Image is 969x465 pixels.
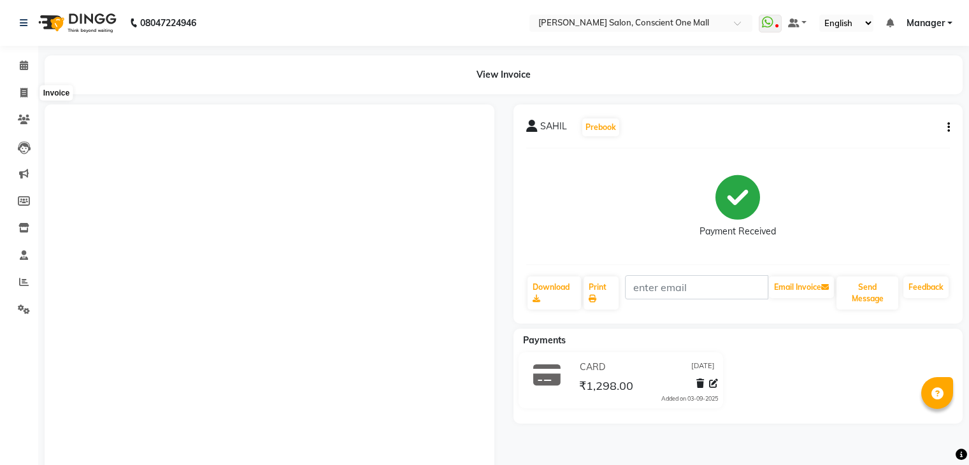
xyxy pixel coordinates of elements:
[769,276,834,298] button: Email Invoice
[907,17,945,30] span: Manager
[661,394,718,403] div: Added on 03-09-2025
[528,276,582,310] a: Download
[584,276,619,310] a: Print
[540,120,567,138] span: SAHIL
[523,334,566,346] span: Payments
[915,414,956,452] iframe: chat widget
[580,361,605,374] span: CARD
[45,55,963,94] div: View Invoice
[700,225,776,238] div: Payment Received
[40,85,73,101] div: Invoice
[691,361,715,374] span: [DATE]
[836,276,898,310] button: Send Message
[903,276,949,298] a: Feedback
[582,118,619,136] button: Prebook
[140,5,196,41] b: 08047224946
[579,378,633,396] span: ₹1,298.00
[625,275,768,299] input: enter email
[32,5,120,41] img: logo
